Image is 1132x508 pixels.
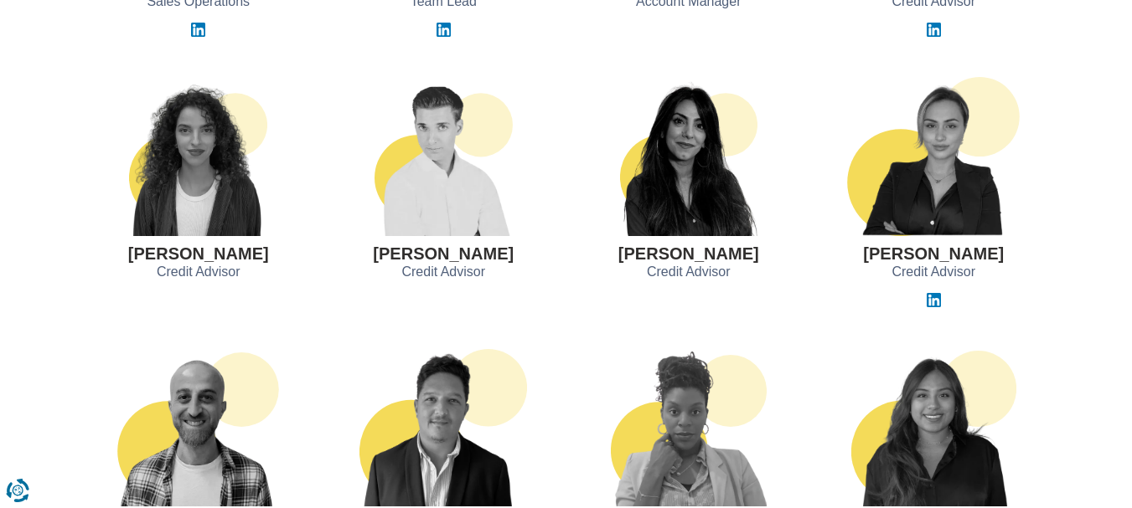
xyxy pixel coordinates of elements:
[437,23,451,37] img: Linkedin Junior Bombo
[927,23,941,37] img: Linkedin Samy Saber
[191,23,205,37] img: Linkedin Audrey De Tremerie
[611,347,767,506] img: Cindy Laguerre
[620,77,757,236] img: Liza Minassian
[375,77,513,236] img: Charles Verhaegen
[359,347,527,506] img: Badr Chabli
[618,244,759,263] h3: [PERSON_NAME]
[373,244,514,263] h3: [PERSON_NAME]
[129,77,267,236] img: Sarah El Yaakoube
[401,263,485,282] span: Credit Advisor
[128,244,269,263] h3: [PERSON_NAME]
[647,263,731,282] span: Credit Advisor
[863,244,1004,263] h3: [PERSON_NAME]
[927,293,941,307] img: Linkedin Dafina Haziri
[117,347,279,506] img: Habib Tasan
[157,263,240,282] span: Credit Advisor
[892,263,975,282] span: Credit Advisor
[851,347,1016,506] img: Dayana Santamaria
[845,77,1021,236] img: Dafina Haziri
